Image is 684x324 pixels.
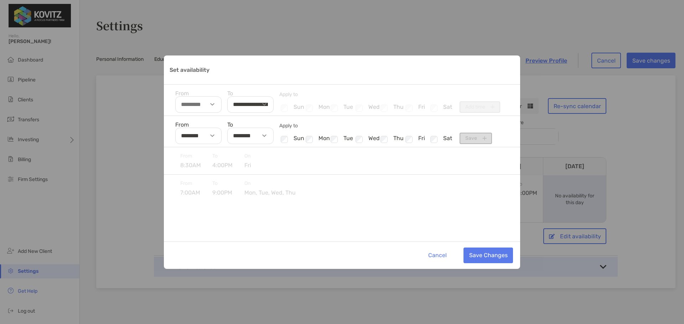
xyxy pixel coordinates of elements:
button: Save Changes [463,248,513,263]
li: tue [329,135,354,144]
img: select-arrow [262,103,266,106]
button: Cancel [423,248,452,263]
img: select-arrow [210,103,214,106]
li: mon [304,135,329,144]
img: select-arrow [262,134,266,137]
div: Set availability [164,55,520,269]
span: Apply to [279,123,298,129]
li: wed [354,135,379,144]
label: To [227,122,274,128]
label: From [175,122,222,128]
li: sun [279,135,304,144]
li: thu [379,135,404,144]
img: select-arrow [210,134,214,137]
li: sat [429,135,454,144]
p: Set availability [170,65,209,74]
li: fri [404,135,429,144]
